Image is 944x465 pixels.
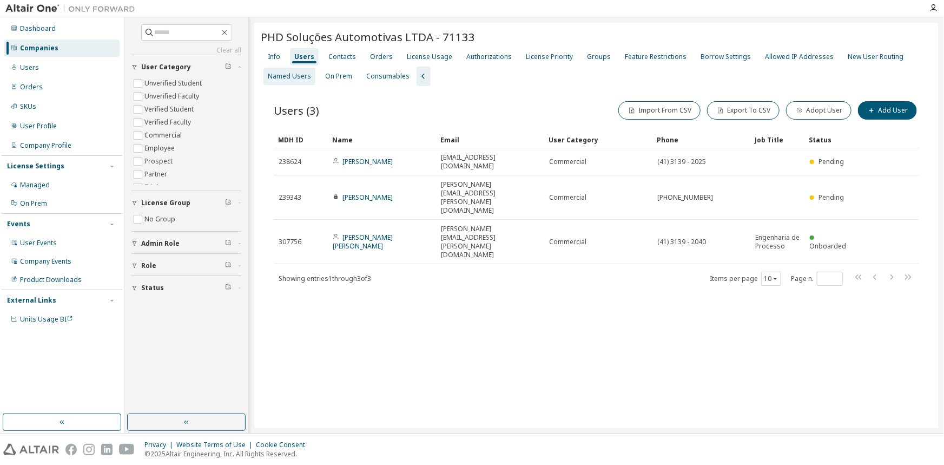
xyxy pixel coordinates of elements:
[101,444,113,455] img: linkedin.svg
[20,102,36,111] div: SKUs
[20,239,57,247] div: User Events
[755,131,801,148] div: Job Title
[7,220,30,228] div: Events
[701,53,751,61] div: Borrow Settings
[5,3,141,14] img: Altair One
[333,233,393,251] a: [PERSON_NAME] [PERSON_NAME]
[466,53,512,61] div: Authorizations
[83,444,95,455] img: instagram.svg
[20,181,50,189] div: Managed
[818,157,844,166] span: Pending
[756,233,800,251] span: Engenharia de Processo
[225,284,232,292] span: Clear filter
[7,296,56,305] div: External Links
[141,63,191,71] span: User Category
[20,63,39,72] div: Users
[144,129,184,142] label: Commercial
[441,153,539,171] span: [EMAIL_ADDRESS][DOMAIN_NAME]
[342,193,393,202] a: [PERSON_NAME]
[370,53,393,61] div: Orders
[791,272,843,286] span: Page n.
[279,193,301,202] span: 239343
[858,101,917,120] button: Add User
[549,238,586,246] span: Commercial
[7,162,64,171] div: License Settings
[225,239,232,248] span: Clear filter
[225,261,232,270] span: Clear filter
[131,232,241,256] button: Admin Role
[119,444,135,455] img: youtube.svg
[144,441,176,449] div: Privacy
[294,53,314,61] div: Users
[144,90,201,103] label: Unverified Faculty
[20,24,56,33] div: Dashboard
[144,155,175,168] label: Prospect
[256,441,312,449] div: Cookie Consent
[131,55,241,79] button: User Category
[549,158,586,166] span: Commercial
[710,272,781,286] span: Items per page
[657,131,747,148] div: Phone
[131,191,241,215] button: License Group
[20,199,47,208] div: On Prem
[144,103,196,116] label: Verified Student
[176,441,256,449] div: Website Terms of Use
[786,101,851,120] button: Adopt User
[342,157,393,166] a: [PERSON_NAME]
[549,193,586,202] span: Commercial
[332,131,432,148] div: Name
[144,449,312,459] p: © 2025 Altair Engineering, Inc. All Rights Reserved.
[765,53,834,61] div: Allowed IP Addresses
[268,72,311,81] div: Named Users
[407,53,452,61] div: License Usage
[325,72,352,81] div: On Prem
[441,225,539,259] span: [PERSON_NAME][EMAIL_ADDRESS][PERSON_NAME][DOMAIN_NAME]
[20,44,58,53] div: Companies
[131,276,241,300] button: Status
[278,131,324,148] div: MDH ID
[657,193,713,202] span: [PHONE_NUMBER]
[657,158,706,166] span: (41) 3139 - 2025
[144,213,177,226] label: No Group
[144,116,193,129] label: Verified Faculty
[144,77,204,90] label: Unverified Student
[440,131,540,148] div: Email
[549,131,648,148] div: User Category
[141,199,190,207] span: License Group
[131,46,241,55] a: Clear all
[141,284,164,292] span: Status
[261,29,475,44] span: PHD Soluções Automotivas LTDA - 71133
[441,180,539,215] span: [PERSON_NAME][EMAIL_ADDRESS][PERSON_NAME][DOMAIN_NAME]
[810,241,847,251] span: Onboarded
[809,131,855,148] div: Status
[225,63,232,71] span: Clear filter
[20,83,43,91] div: Orders
[328,53,356,61] div: Contacts
[279,238,301,246] span: 307756
[141,239,180,248] span: Admin Role
[366,72,410,81] div: Consumables
[279,158,301,166] span: 238624
[274,103,319,118] span: Users (3)
[526,53,573,61] div: License Priority
[65,444,77,455] img: facebook.svg
[3,444,59,455] img: altair_logo.svg
[20,276,82,284] div: Product Downloads
[20,141,71,150] div: Company Profile
[131,254,241,278] button: Role
[225,199,232,207] span: Clear filter
[818,193,844,202] span: Pending
[657,238,706,246] span: (41) 3139 - 2040
[20,257,71,266] div: Company Events
[141,261,156,270] span: Role
[144,142,177,155] label: Employee
[707,101,780,120] button: Export To CSV
[279,274,371,283] span: Showing entries 1 through 3 of 3
[764,274,778,283] button: 10
[20,315,73,324] span: Units Usage BI
[618,101,701,120] button: Import From CSV
[268,53,280,61] div: Info
[587,53,611,61] div: Groups
[144,168,169,181] label: Partner
[625,53,686,61] div: Feature Restrictions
